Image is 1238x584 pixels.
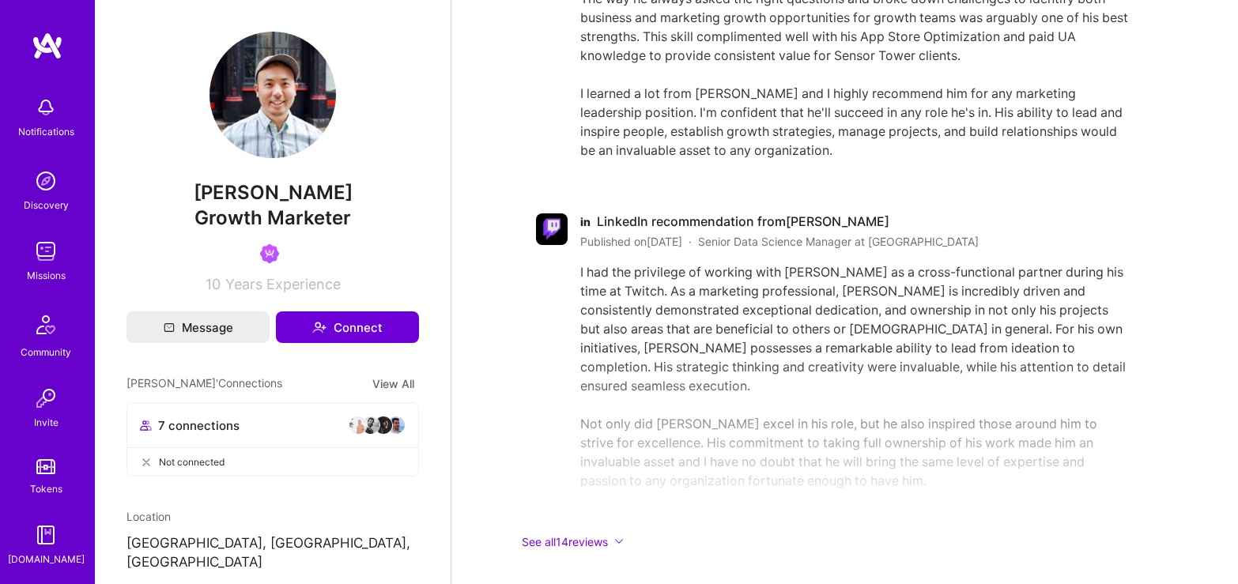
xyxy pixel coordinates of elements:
button: See all14reviews [517,533,1149,551]
div: Invite [34,414,59,431]
img: avatar [349,416,368,435]
span: [PERSON_NAME] [126,181,419,205]
span: Years Experience [225,276,341,292]
span: in [580,213,591,230]
div: Community [21,344,71,360]
img: Twitch logo [536,213,568,245]
div: [DOMAIN_NAME] [8,551,85,567]
div: Notifications [18,123,74,140]
span: [PERSON_NAME]' Connections [126,375,282,393]
button: 7 connectionsavataravataravataravatarNot connected [126,402,419,477]
img: guide book [30,519,62,551]
div: Discovery [24,197,69,213]
img: tokens [36,459,55,474]
span: Growth Marketer [194,206,351,229]
img: discovery [30,165,62,197]
div: I had the privilege of working with [PERSON_NAME] as a cross-functional partner during his time a... [580,262,1130,490]
img: teamwork [30,235,62,267]
img: Been on Mission [260,244,279,263]
button: Message [126,311,270,343]
img: avatar [387,416,406,435]
span: · [689,233,692,250]
img: bell [30,92,62,123]
img: logo [32,32,63,60]
i: icon Collaborator [140,420,152,431]
p: [GEOGRAPHIC_DATA], [GEOGRAPHIC_DATA], [GEOGRAPHIC_DATA] [126,534,419,572]
img: avatar [361,416,380,435]
i: icon Connect [312,320,326,334]
span: LinkedIn recommendation from [PERSON_NAME] [597,213,889,230]
div: Tokens [30,480,62,497]
img: Community [27,306,65,344]
i: icon Mail [164,322,175,333]
img: Invite [30,382,62,414]
button: View All [368,375,419,393]
span: 7 connections [158,417,240,434]
img: User Avatar [209,32,336,158]
span: Published on [DATE] [580,233,682,250]
div: Location [126,508,419,525]
i: icon CloseGray [140,456,153,469]
img: avatar [374,416,393,435]
span: Senior Data Science Manager at [GEOGRAPHIC_DATA] [698,233,979,250]
div: Missions [27,267,66,284]
button: Connect [276,311,419,343]
span: Not connected [159,454,225,470]
span: 10 [206,276,221,292]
